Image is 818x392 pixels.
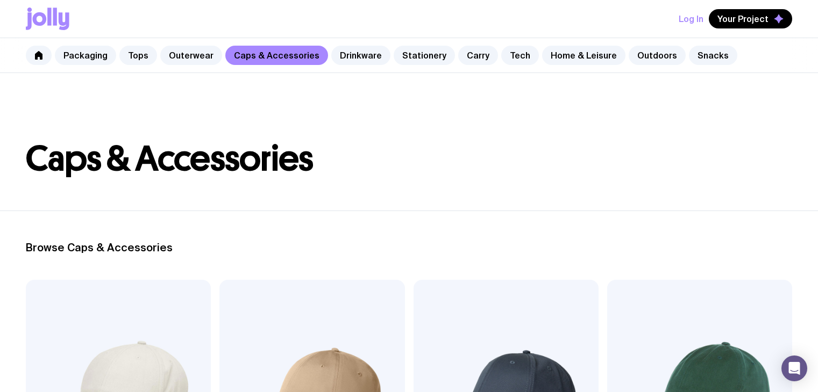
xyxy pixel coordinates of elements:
a: Caps & Accessories [225,46,328,65]
a: Home & Leisure [542,46,625,65]
button: Log In [679,9,703,28]
span: Your Project [717,13,769,24]
a: Outerwear [160,46,222,65]
div: Open Intercom Messenger [781,355,807,381]
a: Packaging [55,46,116,65]
h2: Browse Caps & Accessories [26,241,792,254]
a: Carry [458,46,498,65]
a: Drinkware [331,46,390,65]
a: Stationery [394,46,455,65]
a: Tops [119,46,157,65]
button: Your Project [709,9,792,28]
a: Snacks [689,46,737,65]
a: Tech [501,46,539,65]
a: Outdoors [629,46,686,65]
h1: Caps & Accessories [26,142,792,176]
